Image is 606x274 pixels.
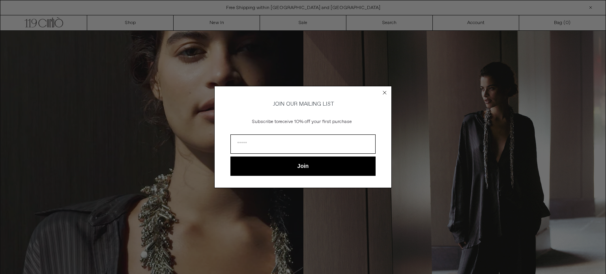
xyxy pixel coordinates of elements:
[230,157,376,176] button: Join
[272,101,334,108] span: JOIN OUR MAILING LIST
[279,119,352,125] span: receive 10% off your first purchase
[230,134,376,154] input: Email
[252,119,279,125] span: Subscribe to
[381,89,389,97] button: Close dialog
